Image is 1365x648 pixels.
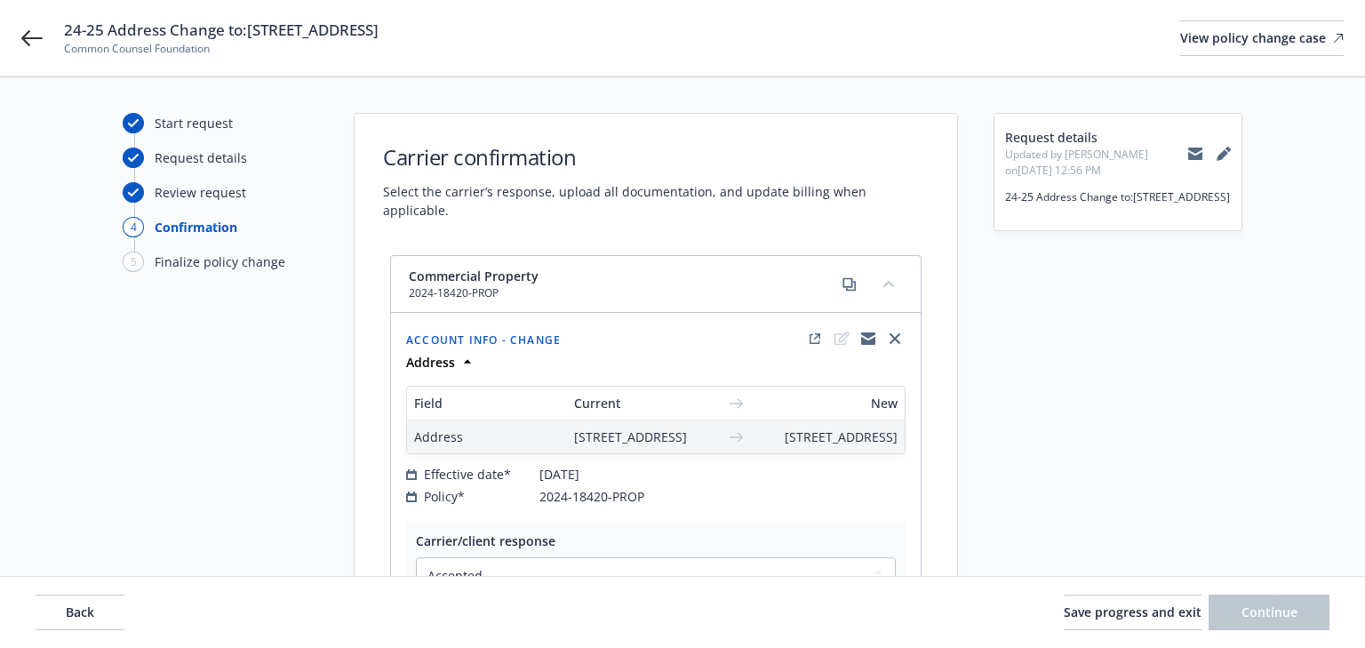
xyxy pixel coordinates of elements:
[123,217,144,237] div: 4
[884,328,906,349] a: close
[1064,604,1201,620] span: Save progress and exit
[155,183,246,202] div: Review request
[1005,128,1188,147] span: Request details
[424,487,465,506] span: Policy*
[64,41,379,57] span: Common Counsel Foundation
[804,328,826,349] a: external
[1180,20,1344,56] a: View policy change case
[155,218,237,236] div: Confirmation
[414,428,560,446] span: Address
[424,465,511,484] span: Effective date*
[406,332,561,348] span: Account info - Change
[1241,604,1297,620] span: Continue
[539,487,644,506] span: 2024-18420-PROP
[839,274,860,295] a: copy
[1209,595,1329,630] button: Continue
[391,256,921,313] div: Commercial Property2024-18420-PROPcopycollapse content
[383,142,929,172] h1: Carrier confirmation
[123,252,144,272] div: 5
[383,182,929,220] span: Select the carrier’s response, upload all documentation, and update billing when applicable.
[409,267,539,285] span: Commercial Property
[754,394,898,412] span: New
[574,394,718,412] span: Current
[409,285,539,301] span: 2024-18420-PROP
[1005,189,1231,205] span: 24-25 Address Change to:[STREET_ADDRESS]
[874,269,903,298] button: collapse content
[66,604,94,620] span: Back
[1180,21,1344,55] div: View policy change case
[414,394,574,412] span: Field
[64,20,379,41] span: 24-25 Address Change to:[STREET_ADDRESS]
[1064,595,1201,630] button: Save progress and exit
[785,428,898,446] span: [STREET_ADDRESS]
[539,465,579,484] span: [DATE]
[1005,147,1188,179] span: Updated by [PERSON_NAME] on [DATE] 12:56 PM
[416,532,555,549] span: Carrier/client response
[858,328,879,349] a: copyLogging
[155,114,233,132] div: Start request
[406,354,455,371] strong: Address
[831,328,852,349] span: edit
[155,148,247,167] div: Request details
[574,428,718,446] span: [STREET_ADDRESS]
[36,595,124,630] button: Back
[155,252,285,271] div: Finalize policy change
